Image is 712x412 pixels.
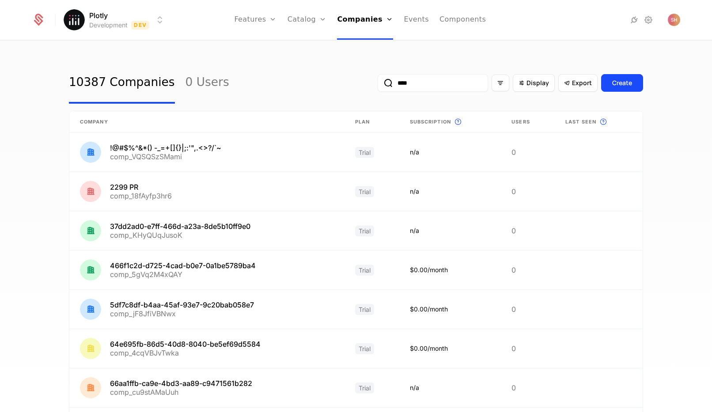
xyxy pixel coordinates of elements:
a: 0 Users [186,62,229,104]
span: Dev [131,21,149,30]
a: 10387 Companies [69,62,175,104]
span: Export [572,79,592,87]
img: S H [668,14,680,26]
div: Create [612,79,632,87]
button: Open user button [668,14,680,26]
button: Filter options [492,75,509,91]
th: Users [501,111,555,133]
a: Integrations [629,15,640,25]
span: Display [526,79,549,87]
span: Plotly [89,10,108,21]
span: Subscription [410,118,451,126]
button: Display [513,74,555,92]
img: Plotly [64,9,85,30]
button: Create [601,74,643,92]
th: Company [69,111,345,133]
span: Last seen [565,118,596,126]
a: Settings [643,15,654,25]
div: Development [89,21,128,30]
button: Select environment [66,10,165,30]
th: Plan [345,111,399,133]
button: Export [558,74,598,92]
